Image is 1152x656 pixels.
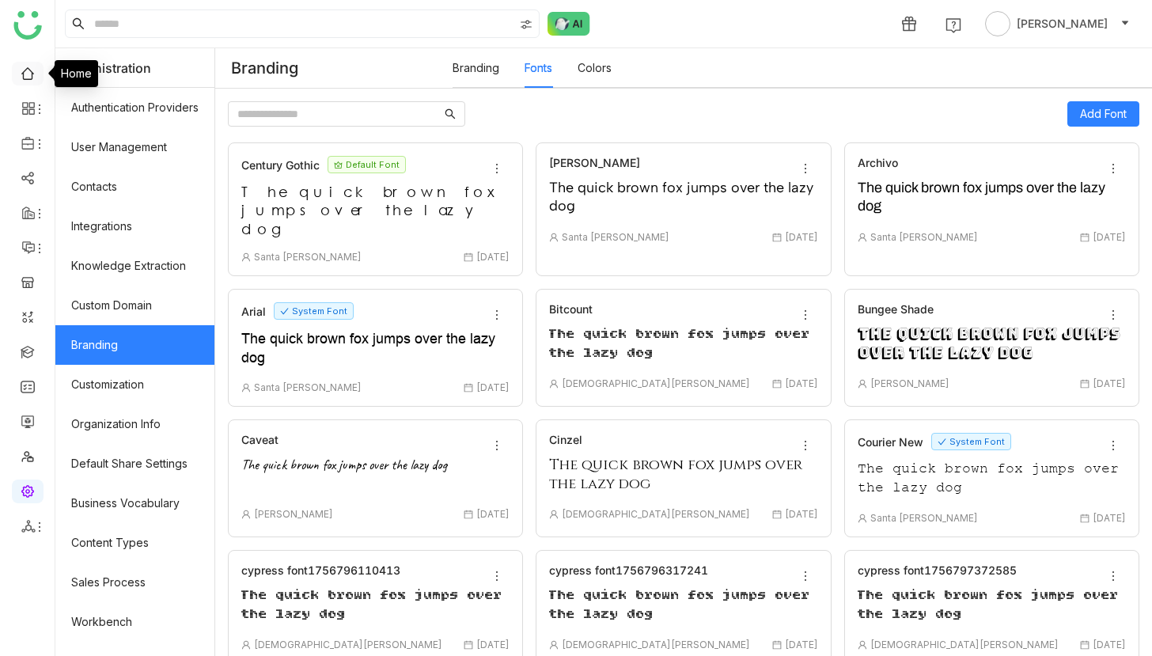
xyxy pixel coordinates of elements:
[55,207,214,246] a: Integrations
[55,523,214,563] a: Content Types
[1080,512,1126,524] span: [DATE]
[464,381,510,393] span: [DATE]
[772,508,818,520] span: [DATE]
[1080,105,1127,123] span: Add Font
[464,639,510,650] span: [DATE]
[241,586,510,626] div: The quick brown fox jumps over the lazy dog
[241,508,333,520] span: [PERSON_NAME]
[549,231,669,243] span: Santa [PERSON_NAME]
[549,179,817,218] div: The quick brown fox jumps over the lazy dog
[549,456,817,495] div: The quick brown fox jumps over the lazy dog
[858,231,978,243] span: Santa [PERSON_NAME]
[858,325,1126,365] div: The quick brown fox jumps over the lazy dog
[55,286,214,325] a: Custom Domain
[549,377,750,389] span: [DEMOGRAPHIC_DATA][PERSON_NAME]
[858,156,898,169] div: Archivo
[1080,231,1126,243] span: [DATE]
[772,639,818,650] span: [DATE]
[772,231,818,243] span: [DATE]
[549,639,750,650] span: [DEMOGRAPHIC_DATA][PERSON_NAME]
[63,48,151,88] span: Administration
[549,156,640,169] div: [PERSON_NAME]
[13,11,42,40] img: logo
[931,433,1011,450] nz-tag: System Font
[241,305,266,318] div: Arial
[55,404,214,444] a: Organization Info
[241,563,400,577] div: cypress font1756796110413
[858,377,949,389] span: [PERSON_NAME]
[578,61,612,74] a: Colors
[772,377,818,389] span: [DATE]
[55,444,214,483] a: Default Share Settings
[55,483,214,523] a: Business Vocabulary
[858,639,1059,650] span: [DEMOGRAPHIC_DATA][PERSON_NAME]
[858,460,1126,499] div: The quick brown fox jumps over the lazy dog
[945,17,961,33] img: help.svg
[985,11,1010,36] img: avatar
[525,61,552,74] a: Fonts
[1067,101,1139,127] button: Add Font
[241,381,362,393] span: Santa [PERSON_NAME]
[241,456,510,495] div: The quick brown fox jumps over the lazy dog
[55,167,214,207] a: Contacts
[548,12,590,36] img: ask-buddy-normal.svg
[858,512,978,524] span: Santa [PERSON_NAME]
[241,158,320,172] div: Century Gothic
[858,586,1126,626] div: The quick brown fox jumps over the lazy dog
[55,246,214,286] a: Knowledge Extraction
[241,251,362,263] span: Santa [PERSON_NAME]
[464,508,510,520] span: [DATE]
[241,639,442,650] span: [DEMOGRAPHIC_DATA][PERSON_NAME]
[55,60,98,87] div: Home
[55,602,214,642] a: Workbench
[241,183,510,238] div: The quick brown fox jumps over the lazy dog
[549,433,582,446] div: Cinzel
[55,127,214,167] a: User Management
[858,179,1126,218] div: The quick brown fox jumps over the lazy dog
[858,302,934,316] div: Bungee Shade
[549,508,750,520] span: [DEMOGRAPHIC_DATA][PERSON_NAME]
[453,61,499,74] a: Branding
[241,433,279,446] div: Caveat
[549,586,817,626] div: The quick brown fox jumps over the lazy dog
[549,302,593,316] div: Bitcount
[1080,377,1126,389] span: [DATE]
[549,325,817,365] div: The quick brown fox jumps over the lazy dog
[1080,639,1126,650] span: [DATE]
[520,18,532,31] img: search-type.svg
[55,563,214,602] a: Sales Process
[274,302,354,320] nz-tag: System Font
[858,435,923,449] div: Courier New
[549,563,708,577] div: cypress font1756796317241
[328,156,406,173] nz-tag: Default Font
[215,49,453,87] div: Branding
[55,88,214,127] a: Authentication Providers
[55,325,214,365] a: Branding
[982,11,1133,36] button: [PERSON_NAME]
[464,251,510,263] span: [DATE]
[1017,15,1108,32] span: [PERSON_NAME]
[241,329,510,369] div: The quick brown fox jumps over the lazy dog
[858,563,1017,577] div: cypress font1756797372585
[55,365,214,404] a: Customization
